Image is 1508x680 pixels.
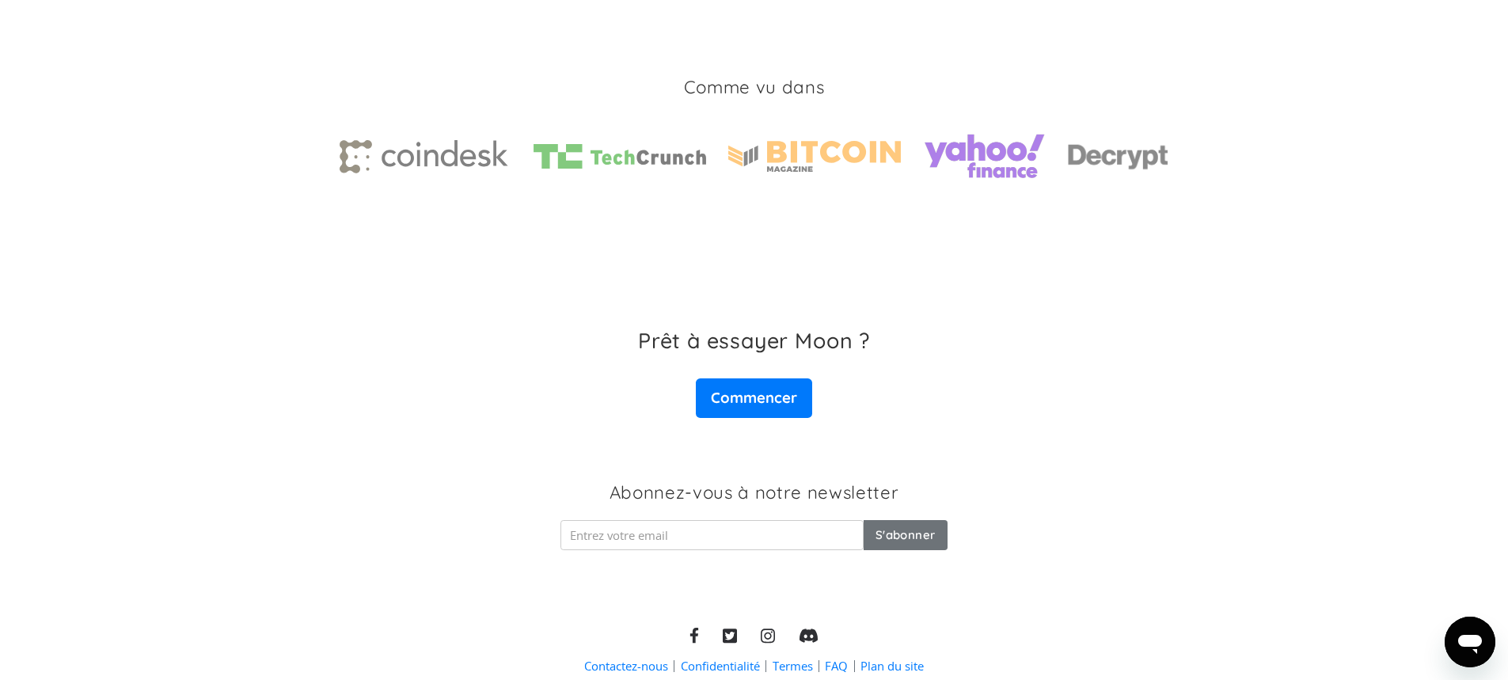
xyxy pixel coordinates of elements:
font: Prêt à essayer Moon ? [638,327,870,354]
a: Commencer [696,378,811,418]
a: Confidentialité [681,658,760,674]
a: FAQ [825,658,848,674]
img: décrypter [1068,141,1169,173]
font: Comme vu dans [684,76,825,98]
a: Termes [773,658,813,674]
img: Magazine Bitcoin [728,141,901,172]
font: Abonnez-vous à notre newsletter [610,481,899,503]
input: Entrez votre email [560,520,863,550]
form: Formulaire de newsletter [560,520,947,550]
img: TechCrunch [534,144,706,169]
font: Commencer [711,388,797,407]
img: Coindesk [340,140,512,173]
img: Yahoo Finance [923,123,1046,190]
a: Plan du site [860,658,924,674]
iframe: Bouton de lancement de la fenêtre de messagerie [1445,617,1495,667]
input: S'abonner [864,520,948,550]
a: Contactez-nous [584,658,668,674]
